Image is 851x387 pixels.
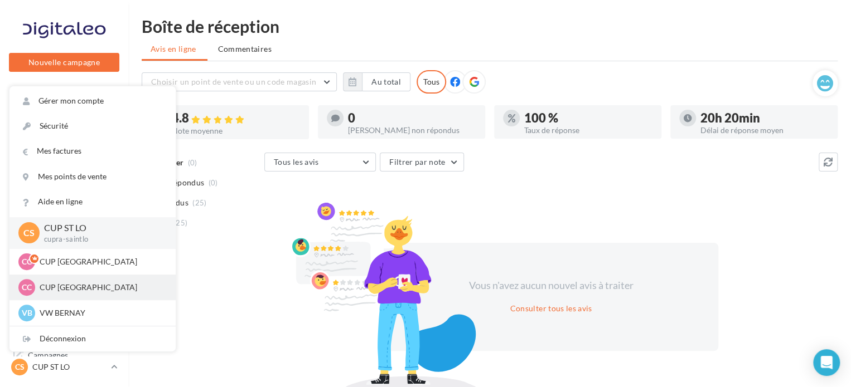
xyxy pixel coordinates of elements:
a: Aide en ligne [9,189,176,214]
button: Choisir un point de vente ou un code magasin [142,72,337,91]
span: (25) [192,198,206,207]
a: Mes factures [9,139,176,164]
div: Note moyenne [172,127,300,135]
p: CUP ST LO [44,222,158,234]
p: CUP ST LO [32,361,107,373]
span: (25) [173,218,187,227]
div: Tous [417,70,446,94]
button: Filtrer par note [380,153,464,172]
button: Au total [362,72,410,91]
a: Boîte de réception [7,139,122,163]
span: Choisir un point de vente ou un code magasin [151,77,316,86]
button: Au total [343,72,410,91]
a: Mes points de vente [9,164,176,189]
span: VB [22,307,32,319]
a: Visibilité en ligne [7,168,122,191]
span: Non répondus [152,177,204,188]
div: Déconnexion [9,326,176,351]
a: Opérations [7,111,122,135]
p: CUP [GEOGRAPHIC_DATA] [40,256,162,267]
span: Tous les avis [274,157,319,166]
p: CUP [GEOGRAPHIC_DATA] [40,282,162,293]
span: CC [22,282,32,293]
span: CS [15,361,25,373]
a: CS CUP ST LO [9,356,119,378]
div: 100 % [524,112,652,124]
span: CS [23,227,35,239]
div: Délai de réponse moyen [700,126,829,134]
a: Calendrier [7,278,122,302]
button: Tous les avis [264,153,376,172]
p: cupra-saintlo [44,234,158,244]
button: Nouvelle campagne [9,53,119,72]
div: Vous n'avez aucun nouvel avis à traiter [455,278,647,293]
span: Commentaires [218,44,272,53]
div: Taux de réponse [524,126,652,134]
button: Notifications 2 [7,84,117,107]
a: Gérer mon compte [9,89,176,114]
div: Boîte de réception [142,18,838,35]
a: Campagnes [7,195,122,219]
div: [PERSON_NAME] non répondus [348,126,476,134]
a: PLV et print personnalisable [7,306,122,339]
a: Contacts [7,223,122,246]
a: Sécurité [9,114,176,139]
a: Médiathèque [7,251,122,274]
div: 0 [348,112,476,124]
button: Consulter tous les avis [505,302,596,315]
span: CC [22,256,32,267]
p: VW BERNAY [40,307,162,319]
div: 20h 20min [700,112,829,124]
div: 4.8 [172,112,300,125]
span: (0) [209,178,218,187]
div: Open Intercom Messenger [813,349,840,376]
